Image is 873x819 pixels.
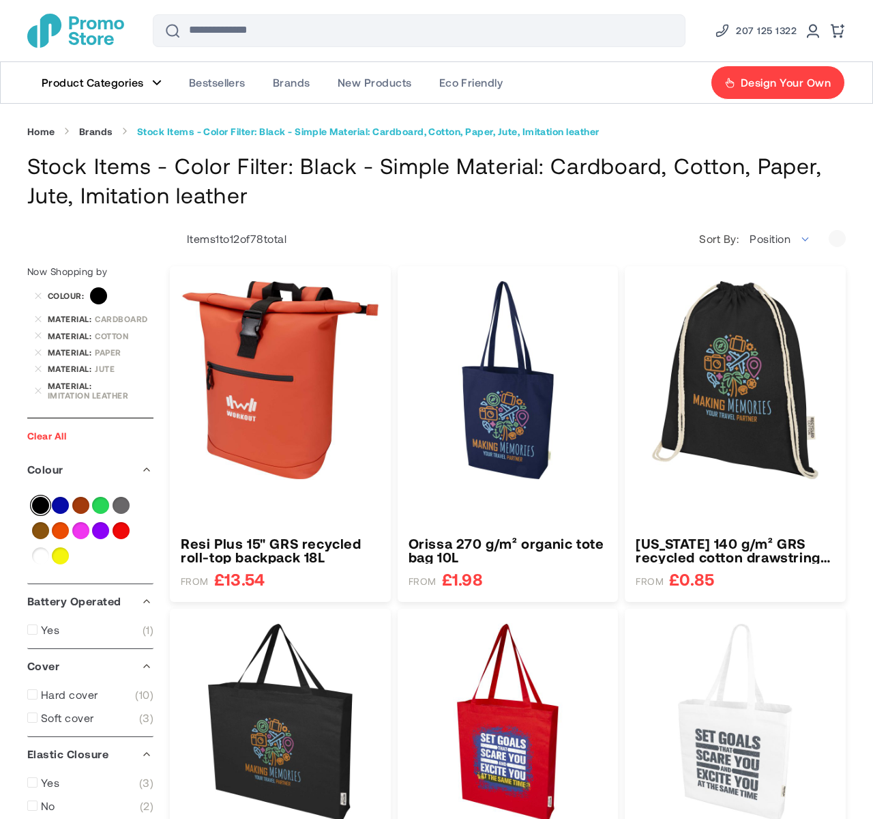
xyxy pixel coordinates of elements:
a: Yes 1 [27,623,153,637]
div: Cardboard [95,314,153,324]
span: £13.54 [214,571,265,588]
img: Oregon 140 g/m² GRS recycled cotton drawstring bag [636,281,835,480]
span: Yes [41,776,59,790]
span: 12 [230,232,240,245]
div: Colour [27,452,153,487]
a: Remove Material Imitation leather [34,386,42,394]
span: Brands [273,76,310,89]
span: No [41,799,55,813]
span: Soft cover [41,711,94,725]
a: Remove Material Cardboard [34,315,42,323]
span: FROM [409,575,436,588]
span: Position [742,225,818,253]
a: Purple [92,522,109,539]
span: 2 [140,799,153,813]
span: 3 [139,776,153,790]
a: Bestsellers [175,62,259,103]
img: Promotional Merchandise [27,14,124,48]
img: Orissa 270 g/m² organic tote bag 10L [409,281,608,480]
a: Natural [32,522,49,539]
a: Phone [714,23,797,39]
h1: Stock Items - Color Filter: Black - Simple Material: Cardboard, Cotton, Paper, Jute, Imitation le... [27,151,846,210]
span: 207 125 1322 [736,23,797,39]
a: Set Descending Direction [829,230,846,247]
a: Design Your Own [711,66,845,100]
a: Product Categories [28,62,175,103]
span: Design Your Own [741,76,831,89]
a: White [32,547,49,564]
span: Product Categories [42,76,144,89]
div: Jute [95,364,153,373]
a: Black [32,497,49,514]
span: Hard cover [41,688,98,702]
a: Resi Plus 15&quot; GRS recycled roll-top backpack 18L [181,536,380,564]
a: Brands [259,62,324,103]
span: Now Shopping by [27,265,107,277]
a: Brands [79,126,113,138]
a: Grey [113,497,130,514]
a: Yes 3 [27,776,153,790]
span: FROM [636,575,664,588]
a: New Products [324,62,426,103]
a: Green [92,497,109,514]
span: Material [48,331,95,341]
a: Clear All [27,430,66,442]
span: New Products [338,76,412,89]
button: Search [156,14,189,47]
span: Colour [48,291,87,300]
span: Material [48,347,95,357]
span: 1 [143,623,153,637]
div: Imitation leather [48,390,153,400]
a: Yellow [52,547,69,564]
a: Eco Friendly [426,62,517,103]
strong: Stock Items - Color Filter: Black - Simple Material: Cardboard, Cotton, Paper, Jute, Imitation le... [137,126,600,138]
span: FROM [181,575,209,588]
a: Oregon 140 g/m² GRS recycled cotton drawstring bag [636,536,835,564]
span: £0.85 [669,571,714,588]
span: Eco Friendly [439,76,503,89]
div: Battery Operated [27,584,153,618]
span: Bestsellers [189,76,246,89]
span: Position [750,232,790,245]
h3: Resi Plus 15" GRS recycled roll-top backpack 18L [181,536,380,564]
h3: [US_STATE] 140 g/m² GRS recycled cotton drawstring bag [636,536,835,564]
a: Orange [52,522,69,539]
span: 1 [216,232,219,245]
a: Remove Material Paper [34,348,42,356]
span: Material [48,364,95,373]
a: Brown [72,497,89,514]
img: Resi Plus 15" GRS recycled roll-top backpack 18L [181,281,380,480]
span: Yes [41,623,59,637]
span: Material [48,314,95,324]
div: Cover [27,649,153,683]
a: Soft cover 3 [27,711,153,725]
a: Blue [52,497,69,514]
label: Sort By [699,232,742,246]
a: Home [27,126,55,138]
div: Elastic Closure [27,737,153,771]
span: 10 [135,688,153,702]
a: Pink [72,522,89,539]
a: No 2 [27,799,153,813]
a: Remove Material Jute [34,365,42,373]
a: Orissa 270 g/m² organic tote bag 10L [409,536,608,564]
a: store logo [27,14,124,48]
span: 78 [250,232,264,245]
a: Red [113,522,130,539]
p: Items to of total [170,232,286,246]
div: Cotton [95,331,153,341]
a: Remove Material Cotton [34,332,42,340]
a: Resi Plus 15&quot; GRS recycled roll-top backpack 18L [181,281,380,480]
span: £1.98 [442,571,483,588]
a: Remove Colour Black [34,292,42,300]
span: Material [48,381,95,390]
div: Paper [95,347,153,357]
span: 3 [139,711,153,725]
a: Hard cover 10 [27,688,153,702]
